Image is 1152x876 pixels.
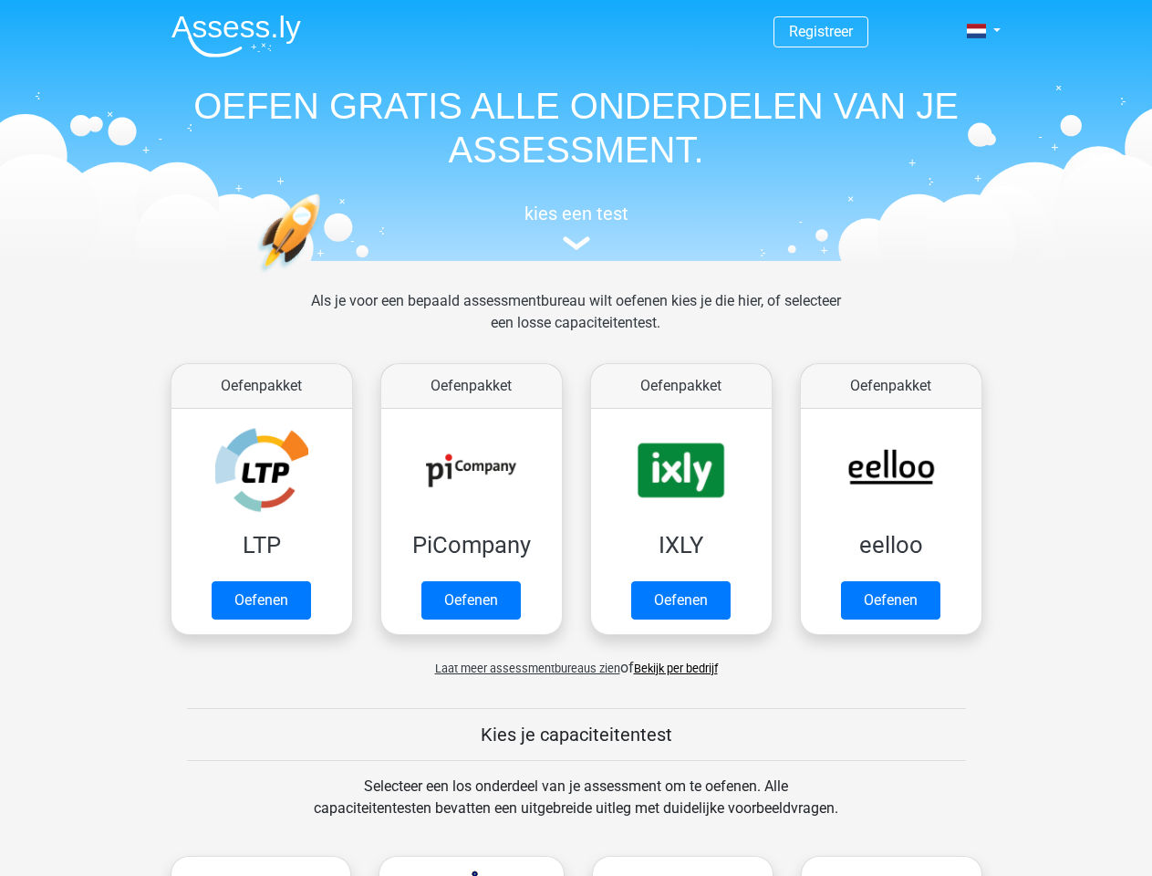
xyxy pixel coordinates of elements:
[421,581,521,620] a: Oefenen
[157,203,996,224] h5: kies een test
[634,662,718,675] a: Bekijk per bedrijf
[157,642,996,679] div: of
[631,581,731,620] a: Oefenen
[171,15,301,57] img: Assessly
[157,84,996,172] h1: OEFEN GRATIS ALLE ONDERDELEN VAN JE ASSESSMENT.
[435,662,620,675] span: Laat meer assessmentbureaus zien
[296,776,856,841] div: Selecteer een los onderdeel van je assessment om te oefenen. Alle capaciteitentesten bevatten een...
[841,581,940,620] a: Oefenen
[257,193,391,359] img: oefenen
[789,23,853,40] a: Registreer
[212,581,311,620] a: Oefenen
[187,724,966,746] h5: Kies je capaciteitentest
[296,290,856,356] div: Als je voor een bepaald assessmentbureau wilt oefenen kies je die hier, of selecteer een losse ca...
[563,236,590,250] img: assessment
[157,203,996,251] a: kies een test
